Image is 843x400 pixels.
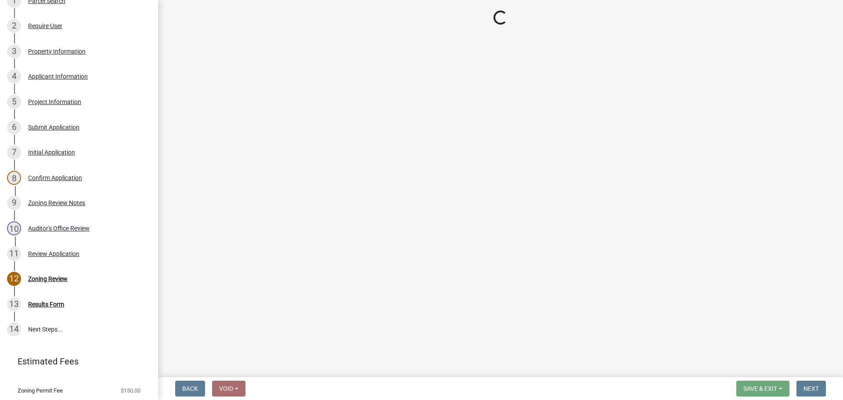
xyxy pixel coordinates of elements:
[7,145,21,159] div: 7
[7,95,21,109] div: 5
[803,385,819,392] span: Next
[7,297,21,311] div: 13
[28,73,88,79] div: Applicant Information
[7,19,21,33] div: 2
[28,48,86,54] div: Property Information
[7,247,21,261] div: 11
[28,124,79,130] div: Submit Application
[7,171,21,185] div: 8
[28,225,90,231] div: Auditor's Office Review
[28,301,64,307] div: Results Form
[219,385,233,392] span: Void
[743,385,777,392] span: Save & Exit
[28,276,68,282] div: Zoning Review
[7,196,21,210] div: 9
[182,385,198,392] span: Back
[28,149,75,155] div: Initial Application
[7,69,21,83] div: 4
[7,272,21,286] div: 12
[7,353,144,370] a: Estimated Fees
[7,322,21,336] div: 14
[28,200,85,206] div: Zoning Review Notes
[175,381,205,396] button: Back
[28,251,79,257] div: Review Application
[7,44,21,58] div: 3
[121,388,140,393] span: $150.00
[7,221,21,235] div: 10
[28,175,82,181] div: Confirm Application
[28,99,81,105] div: Project Information
[736,381,789,396] button: Save & Exit
[28,23,62,29] div: Require User
[7,120,21,134] div: 6
[212,381,245,396] button: Void
[796,381,826,396] button: Next
[18,388,63,393] span: Zoning Permit Fee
